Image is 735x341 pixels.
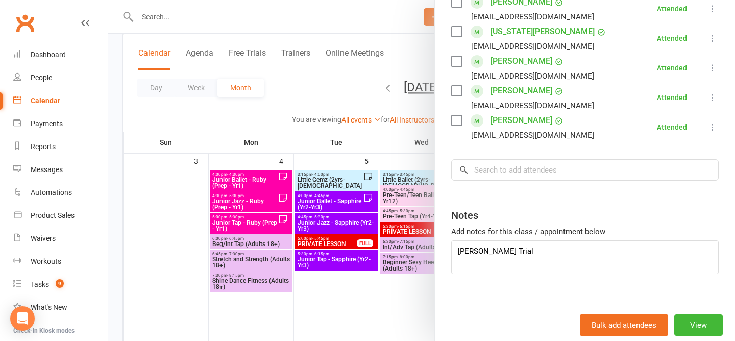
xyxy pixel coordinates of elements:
[13,296,108,319] a: What's New
[31,165,63,174] div: Messages
[13,273,108,296] a: Tasks 9
[13,227,108,250] a: Waivers
[10,306,35,331] div: Open Intercom Messenger
[580,314,668,336] button: Bulk add attendees
[13,181,108,204] a: Automations
[13,135,108,158] a: Reports
[657,64,687,71] div: Attended
[491,83,552,99] a: [PERSON_NAME]
[13,112,108,135] a: Payments
[56,279,64,288] span: 9
[471,10,594,23] div: [EMAIL_ADDRESS][DOMAIN_NAME]
[491,112,552,129] a: [PERSON_NAME]
[471,40,594,53] div: [EMAIL_ADDRESS][DOMAIN_NAME]
[657,5,687,12] div: Attended
[12,10,38,36] a: Clubworx
[31,119,63,128] div: Payments
[31,142,56,151] div: Reports
[451,226,719,238] div: Add notes for this class / appointment below
[31,74,52,82] div: People
[13,66,108,89] a: People
[491,23,595,40] a: [US_STATE][PERSON_NAME]
[451,208,478,223] div: Notes
[451,159,719,181] input: Search to add attendees
[31,188,72,197] div: Automations
[471,99,594,112] div: [EMAIL_ADDRESS][DOMAIN_NAME]
[31,280,49,288] div: Tasks
[491,53,552,69] a: [PERSON_NAME]
[657,124,687,131] div: Attended
[657,94,687,101] div: Attended
[31,211,75,220] div: Product Sales
[13,43,108,66] a: Dashboard
[31,51,66,59] div: Dashboard
[31,257,61,265] div: Workouts
[31,303,67,311] div: What's New
[13,250,108,273] a: Workouts
[471,129,594,142] div: [EMAIL_ADDRESS][DOMAIN_NAME]
[31,234,56,242] div: Waivers
[657,35,687,42] div: Attended
[471,69,594,83] div: [EMAIL_ADDRESS][DOMAIN_NAME]
[674,314,723,336] button: View
[31,96,60,105] div: Calendar
[13,158,108,181] a: Messages
[13,204,108,227] a: Product Sales
[13,89,108,112] a: Calendar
